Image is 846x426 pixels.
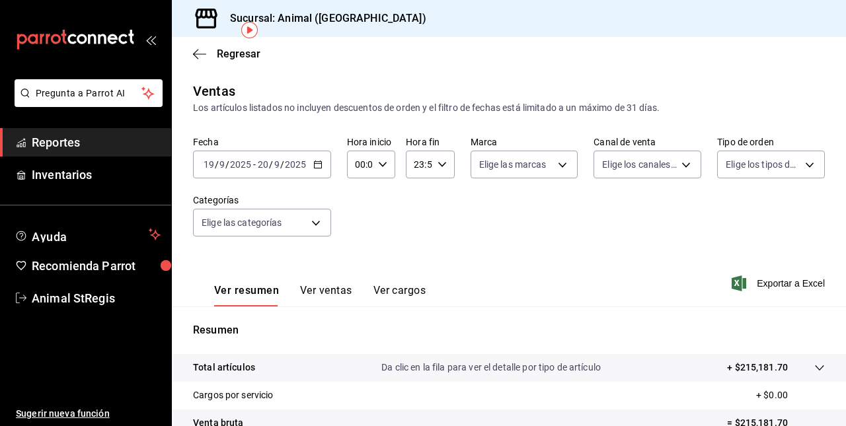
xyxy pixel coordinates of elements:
[16,408,110,419] font: Sugerir nueva función
[479,158,547,171] span: Elige las marcas
[602,158,677,171] span: Elige los canales de venta
[406,137,454,147] label: Hora fin
[145,34,156,45] button: open_drawer_menu
[219,11,426,26] h3: Sucursal: Animal ([GEOGRAPHIC_DATA])
[257,159,269,170] input: --
[229,159,252,170] input: ----
[727,361,788,374] p: + $215,181.70
[214,284,426,306] div: Pestañas de navegación
[269,159,273,170] span: /
[274,159,280,170] input: --
[32,259,135,273] font: Recomienda Parrot
[225,159,229,170] span: /
[32,227,143,242] span: Ayuda
[202,216,282,229] span: Elige las categorías
[36,87,142,100] span: Pregunta a Parrot AI
[215,159,219,170] span: /
[726,158,800,171] span: Elige los tipos de orden
[219,159,225,170] input: --
[193,137,331,147] label: Fecha
[193,195,331,205] label: Categorías
[217,48,260,60] span: Regresar
[193,48,260,60] button: Regresar
[193,388,274,402] p: Cargos por servicio
[734,275,825,291] button: Exportar a Excel
[347,137,395,147] label: Hora inicio
[32,168,92,182] font: Inventarios
[280,159,284,170] span: /
[757,278,825,289] font: Exportar a Excel
[756,388,825,402] p: + $0.00
[15,79,163,107] button: Pregunta a Parrot AI
[193,81,235,101] div: Ventas
[717,137,825,147] label: Tipo de orden
[9,96,163,110] a: Pregunta a Parrot AI
[32,291,115,305] font: Animal StRegis
[471,137,578,147] label: Marca
[193,322,825,338] p: Resumen
[300,284,352,306] button: Ver ventas
[241,22,258,38] img: Marcador de información sobre herramientas
[32,135,80,149] font: Reportes
[381,361,601,374] p: Da clic en la fila para ver el detalle por tipo de artículo
[594,137,701,147] label: Canal de venta
[203,159,215,170] input: --
[214,284,279,297] font: Ver resumen
[284,159,307,170] input: ----
[373,284,426,306] button: Ver cargos
[193,101,825,115] div: Los artículos listados no incluyen descuentos de orden y el filtro de fechas está limitado a un m...
[193,361,255,374] p: Total artículos
[253,159,256,170] span: -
